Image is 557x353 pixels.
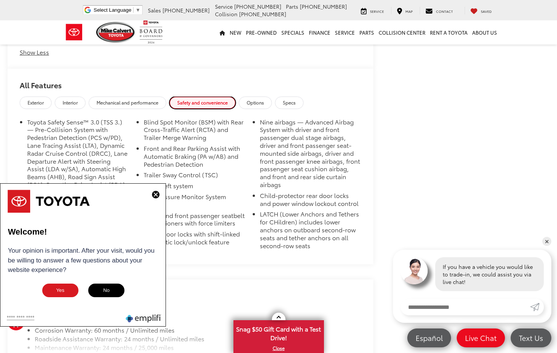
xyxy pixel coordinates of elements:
[428,20,470,45] a: Rent a Toyota
[244,20,279,45] a: Pre-Owned
[436,9,453,14] span: Contact
[400,299,530,315] input: Enter your message
[94,7,140,13] a: Select Language​
[133,7,133,13] span: ​
[227,20,244,45] a: New
[333,20,357,45] a: Service
[405,9,413,14] span: Map
[481,9,492,14] span: Saved
[20,48,49,57] button: Show Less
[215,10,238,18] span: Collision
[27,118,129,192] li: Toyota Safety Sense™ 3.0 (TSS 3.) — Pre-Collision System with Pedestrian Detection (PCS w/PD), La...
[370,9,384,14] span: Service
[144,182,245,193] li: Anti-theft system
[407,328,451,347] a: Español
[260,192,361,210] li: Child-protector rear door locks and power window lockout control
[279,20,307,45] a: Specials
[28,99,44,106] span: Exterior
[215,3,233,10] span: Service
[97,99,158,106] span: Mechanical and performance
[144,193,245,212] li: Tire Pressure Monitor System (TPMS)
[144,212,245,230] li: Driver and front passenger seatbelt pretensioners with force limiters
[420,7,459,14] a: Contact
[286,3,298,10] span: Parts
[355,7,390,14] a: Service
[35,308,361,317] li: Basic Warranty: 36 months / 36,000 miles
[247,99,264,106] span: Options
[400,257,428,284] img: Agent profile photo
[234,321,323,344] span: Snag $50 Gift Card with a Test Drive!
[239,10,286,18] span: [PHONE_NUMBER]
[60,20,88,45] img: Toyota
[260,118,361,192] li: Nine airbags — Advanced Airbag System with driver and front passenger dual stage airbags, driver ...
[465,7,497,14] a: My Saved Vehicles
[283,99,296,106] span: Specs
[96,22,136,43] img: Mike Calvert Toyota
[300,3,347,10] span: [PHONE_NUMBER]
[144,230,245,249] li: Power door locks with shift-linked automatic lock/unlock feature
[8,69,373,97] h2: All Features
[260,210,361,252] li: LATCH (Lower Anchors and Tethers for CHildren) includes lower anchors on outboard second-row seat...
[94,7,131,13] span: Select Language
[511,328,551,347] a: Text Us
[144,171,245,182] li: Trailer Sway Control (TSC)
[515,333,547,342] span: Text Us
[530,299,544,315] a: Submit
[20,292,361,300] h2: Warranty
[470,20,499,45] a: About Us
[435,257,544,291] div: If you have a vehicle you would like to trade-in, we could assist you via live chat!
[457,328,505,347] a: Live Chat
[35,317,361,326] li: Drivetrain Warranty: 60 months / 60,000 miles
[412,333,447,342] span: Español
[234,3,281,10] span: [PHONE_NUMBER]
[135,7,140,13] span: ▼
[307,20,333,45] a: Finance
[63,99,78,106] span: Interior
[391,7,418,14] a: Map
[376,20,428,45] a: Collision Center
[163,6,210,14] span: [PHONE_NUMBER]
[144,118,245,144] li: Blind Spot Monitor (BSM) with Rear Cross-Traffic Alert (RCTA) and Trailer Merge Warning
[217,20,227,45] a: Home
[357,20,376,45] a: Parts
[148,6,161,14] span: Sales
[144,144,245,171] li: Front and Rear Parking Assist with Automatic Braking (PA w/AB) and Pedestrian Detection
[461,333,500,342] span: Live Chat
